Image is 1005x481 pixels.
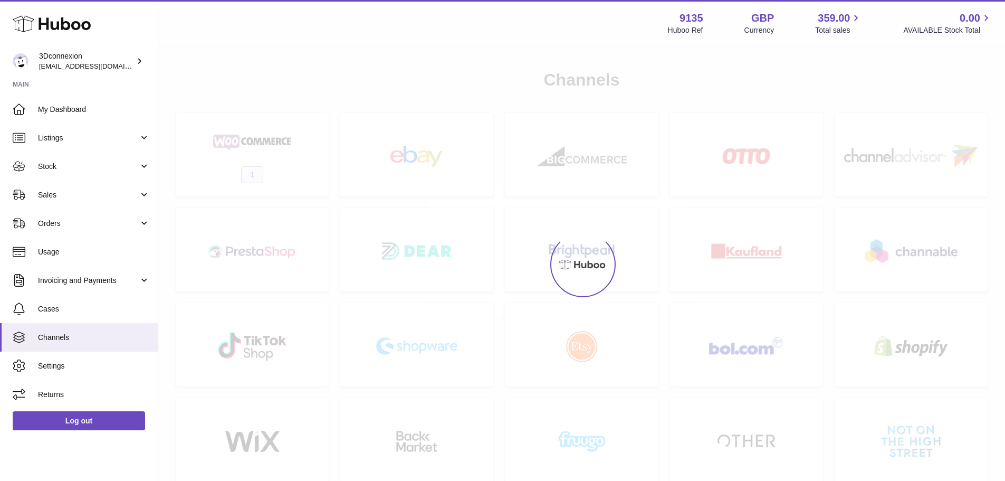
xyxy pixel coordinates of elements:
span: Settings [38,361,150,371]
span: [EMAIL_ADDRESS][DOMAIN_NAME] [39,62,155,70]
span: Stock [38,162,139,172]
span: Total sales [815,25,862,35]
span: 0.00 [960,11,980,25]
span: Usage [38,247,150,257]
span: My Dashboard [38,105,150,115]
span: 359.00 [818,11,850,25]
span: Channels [38,333,150,343]
span: Orders [38,219,139,229]
span: Sales [38,190,139,200]
img: order_eu@3dconnexion.com [13,53,28,69]
strong: 9135 [679,11,703,25]
span: Invoicing and Payments [38,276,139,286]
a: 0.00 AVAILABLE Stock Total [903,11,992,35]
span: AVAILABLE Stock Total [903,25,992,35]
a: 359.00 Total sales [815,11,862,35]
span: Cases [38,304,150,314]
div: Huboo Ref [668,25,703,35]
div: 3Dconnexion [39,51,134,71]
span: Listings [38,133,139,143]
div: Currency [744,25,774,35]
span: Returns [38,390,150,400]
a: Log out [13,411,145,430]
strong: GBP [751,11,774,25]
